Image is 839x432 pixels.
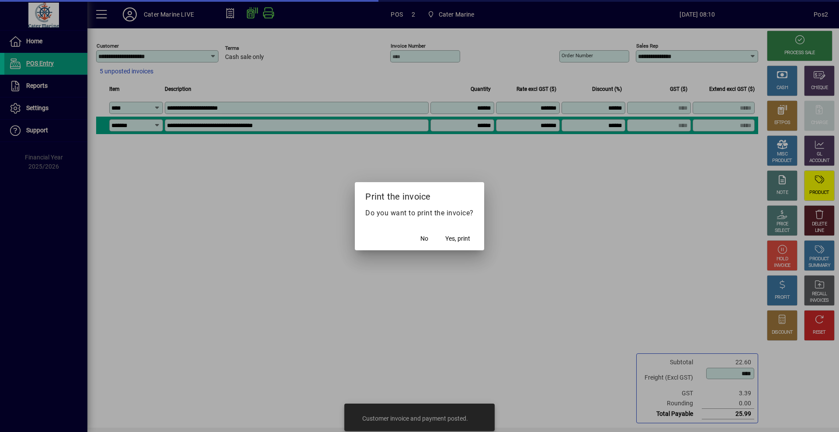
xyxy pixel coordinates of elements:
span: No [420,234,428,243]
p: Do you want to print the invoice? [365,208,474,218]
span: Yes, print [445,234,470,243]
button: No [410,231,438,247]
button: Yes, print [442,231,474,247]
h2: Print the invoice [355,182,484,207]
